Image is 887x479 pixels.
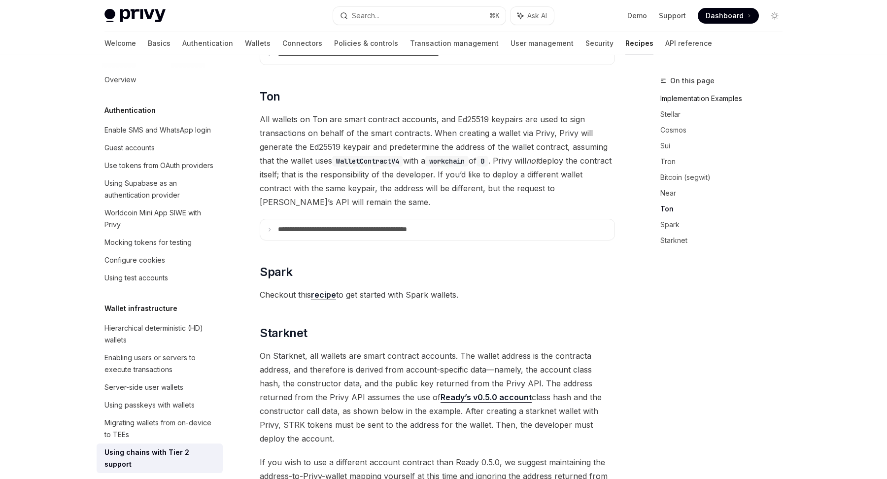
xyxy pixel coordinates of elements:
[97,251,223,269] a: Configure cookies
[660,91,790,106] a: Implementation Examples
[767,8,783,24] button: Toggle dark mode
[441,392,532,403] a: Ready’s v0.5.0 account
[97,174,223,204] a: Using Supabase as an authentication provider
[104,322,217,346] div: Hierarchical deterministic (HD) wallets
[660,122,790,138] a: Cosmos
[698,8,759,24] a: Dashboard
[97,121,223,139] a: Enable SMS and WhatsApp login
[97,71,223,89] a: Overview
[260,288,615,302] span: Checkout this to get started with Spark wallets.
[660,185,790,201] a: Near
[104,254,165,266] div: Configure cookies
[104,160,213,171] div: Use tokens from OAuth providers
[104,381,183,393] div: Server-side user wallets
[333,7,506,25] button: Search...⌘K
[104,303,177,314] h5: Wallet infrastructure
[104,446,217,470] div: Using chains with Tier 2 support
[148,32,171,55] a: Basics
[659,11,686,21] a: Support
[97,139,223,157] a: Guest accounts
[660,201,790,217] a: Ton
[182,32,233,55] a: Authentication
[97,234,223,251] a: Mocking tokens for testing
[489,12,500,20] span: ⌘ K
[477,156,488,167] code: 0
[97,396,223,414] a: Using passkeys with wallets
[104,104,156,116] h5: Authentication
[511,7,554,25] button: Ask AI
[425,156,469,167] code: workchain
[511,32,574,55] a: User management
[97,378,223,396] a: Server-side user wallets
[665,32,712,55] a: API reference
[260,112,615,209] span: All wallets on Ton are smart contract accounts, and Ed25519 keypairs are used to sign transaction...
[104,237,192,248] div: Mocking tokens for testing
[245,32,271,55] a: Wallets
[260,325,307,341] span: Starknet
[660,138,790,154] a: Sui
[660,154,790,170] a: Tron
[526,156,538,166] em: not
[660,170,790,185] a: Bitcoin (segwit)
[104,417,217,441] div: Migrating wallets from on-device to TEEs
[97,157,223,174] a: Use tokens from OAuth providers
[527,11,547,21] span: Ask AI
[97,349,223,378] a: Enabling users or servers to execute transactions
[706,11,744,21] span: Dashboard
[660,106,790,122] a: Stellar
[585,32,614,55] a: Security
[104,124,211,136] div: Enable SMS and WhatsApp login
[97,414,223,444] a: Migrating wallets from on-device to TEEs
[104,177,217,201] div: Using Supabase as an authentication provider
[260,264,292,280] span: Spark
[104,142,155,154] div: Guest accounts
[311,290,336,300] a: recipe
[104,9,166,23] img: light logo
[260,349,615,445] span: On Starknet, all wallets are smart contract accounts. The wallet address is the contracta address...
[410,32,499,55] a: Transaction management
[625,32,653,55] a: Recipes
[660,217,790,233] a: Spark
[260,89,280,104] span: Ton
[104,207,217,231] div: Worldcoin Mini App SIWE with Privy
[282,32,322,55] a: Connectors
[670,75,715,87] span: On this page
[660,233,790,248] a: Starknet
[104,32,136,55] a: Welcome
[97,444,223,473] a: Using chains with Tier 2 support
[352,10,379,22] div: Search...
[627,11,647,21] a: Demo
[97,204,223,234] a: Worldcoin Mini App SIWE with Privy
[334,32,398,55] a: Policies & controls
[332,156,403,167] code: WalletContractV4
[97,269,223,287] a: Using test accounts
[97,319,223,349] a: Hierarchical deterministic (HD) wallets
[104,272,168,284] div: Using test accounts
[104,74,136,86] div: Overview
[104,399,195,411] div: Using passkeys with wallets
[104,352,217,376] div: Enabling users or servers to execute transactions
